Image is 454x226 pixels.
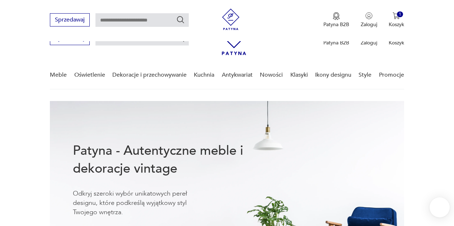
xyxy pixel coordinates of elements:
[379,61,404,89] a: Promocje
[73,142,264,178] h1: Patyna - Autentyczne meble i dekoracje vintage
[389,12,404,28] button: 1Koszyk
[50,37,90,42] a: Sprzedawaj
[323,12,349,28] button: Patyna B2B
[393,12,400,19] img: Ikona koszyka
[323,39,349,46] p: Patyna B2B
[112,61,187,89] a: Dekoracje i przechowywanie
[73,189,209,217] p: Odkryj szeroki wybór unikatowych pereł designu, które podkreślą wyjątkowy styl Twojego wnętrza.
[220,9,242,30] img: Patyna - sklep z meblami i dekoracjami vintage
[260,61,283,89] a: Nowości
[315,61,351,89] a: Ikony designu
[323,21,349,28] p: Patyna B2B
[333,12,340,20] img: Ikona medalu
[194,61,214,89] a: Kuchnia
[389,21,404,28] p: Koszyk
[361,39,377,46] p: Zaloguj
[365,12,373,19] img: Ikonka użytkownika
[359,61,371,89] a: Style
[361,12,377,28] button: Zaloguj
[323,12,349,28] a: Ikona medaluPatyna B2B
[50,18,90,23] a: Sprzedawaj
[389,39,404,46] p: Koszyk
[50,13,90,27] button: Sprzedawaj
[290,61,308,89] a: Klasyki
[397,11,403,18] div: 1
[74,61,105,89] a: Oświetlenie
[361,21,377,28] p: Zaloguj
[222,61,253,89] a: Antykwariat
[430,197,450,217] iframe: Smartsupp widget button
[50,61,67,89] a: Meble
[176,15,185,24] button: Szukaj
